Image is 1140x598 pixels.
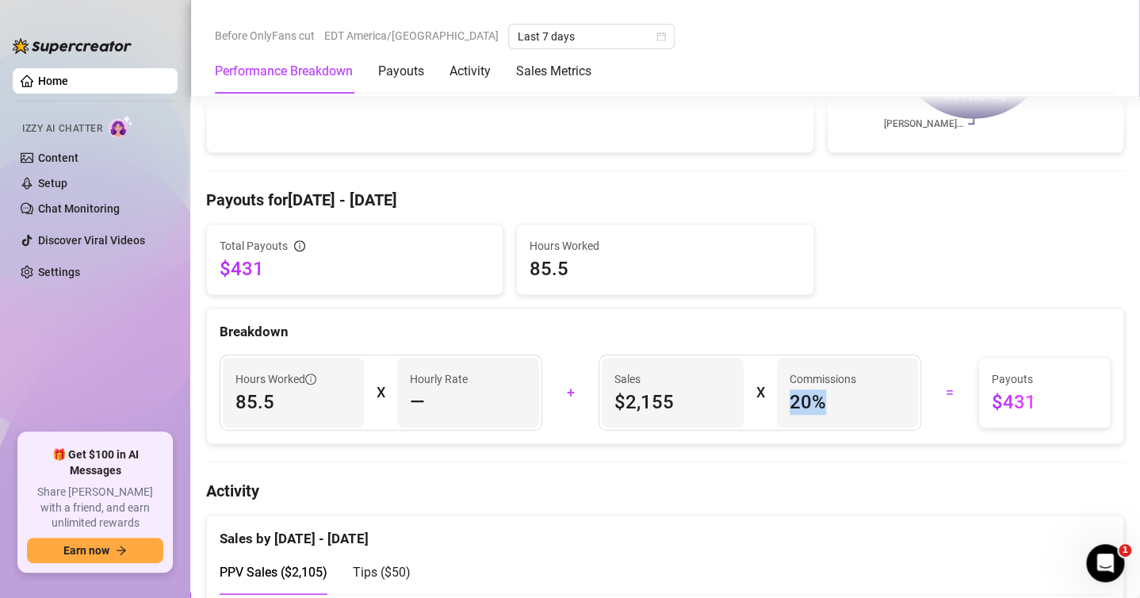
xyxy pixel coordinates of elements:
a: Content [38,151,78,164]
span: Share [PERSON_NAME] with a friend, and earn unlimited rewards [27,485,163,531]
div: + [552,380,590,405]
button: Earn nowarrow-right [27,538,163,563]
span: Hours Worked [530,237,800,255]
a: Settings [38,266,80,278]
span: Total Payouts [220,237,288,255]
span: Before OnlyFans cut [215,24,315,48]
img: logo-BBDzfeDw.svg [13,38,132,54]
div: Activity [449,62,491,81]
span: calendar [656,32,666,41]
div: Performance Breakdown [215,62,353,81]
span: 20 % [790,389,905,415]
span: arrow-right [116,545,127,556]
h4: Activity [206,480,1124,502]
span: Tips ( $50 ) [353,565,411,580]
text: [PERSON_NAME]… [884,118,963,129]
div: = [931,380,969,405]
article: Commissions [790,370,856,388]
span: PPV Sales ( $2,105 ) [220,565,327,580]
span: $431 [992,389,1097,415]
iframe: Intercom live chat [1086,544,1124,582]
span: Izzy AI Chatter [22,121,102,136]
h4: Payouts for [DATE] - [DATE] [206,189,1124,211]
a: Setup [38,177,67,190]
span: — [410,389,425,415]
div: X [377,380,384,405]
span: info-circle [294,240,305,251]
span: $431 [220,256,490,282]
img: AI Chatter [109,115,133,138]
div: Breakdown [220,321,1111,343]
span: Hours Worked [235,370,316,388]
span: Sales [614,370,730,388]
span: 85.5 [530,256,800,282]
span: EDT America/[GEOGRAPHIC_DATA] [324,24,499,48]
div: X [756,380,764,405]
span: Payouts [992,370,1097,388]
div: Payouts [378,62,424,81]
span: Earn now [63,544,109,557]
span: 85.5 [235,389,351,415]
span: info-circle [305,374,316,385]
a: Discover Viral Videos [38,234,145,247]
a: Home [38,75,68,87]
a: Chat Monitoring [38,202,120,215]
div: Sales by [DATE] - [DATE] [220,516,1111,550]
div: Sales Metrics [516,62,591,81]
span: Last 7 days [518,25,665,48]
article: Hourly Rate [410,370,468,388]
span: 🎁 Get $100 in AI Messages [27,447,163,478]
span: $2,155 [614,389,730,415]
span: 1 [1119,544,1131,557]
